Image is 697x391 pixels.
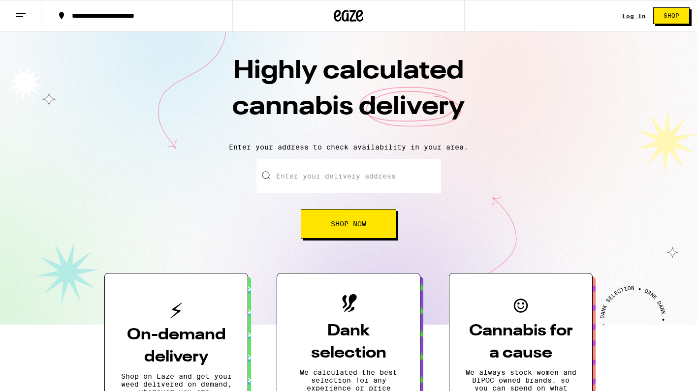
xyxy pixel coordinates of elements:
[622,13,646,19] a: Log In
[121,324,232,368] h3: On-demand delivery
[664,13,679,19] span: Shop
[301,209,396,239] button: Shop Now
[465,320,576,364] h3: Cannabis for a cause
[256,159,441,193] input: Enter your delivery address
[331,220,366,227] span: Shop Now
[646,7,697,24] a: Shop
[293,320,404,364] h3: Dank selection
[10,143,687,151] p: Enter your address to check availability in your area.
[176,54,521,135] h1: Highly calculated cannabis delivery
[653,7,690,24] button: Shop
